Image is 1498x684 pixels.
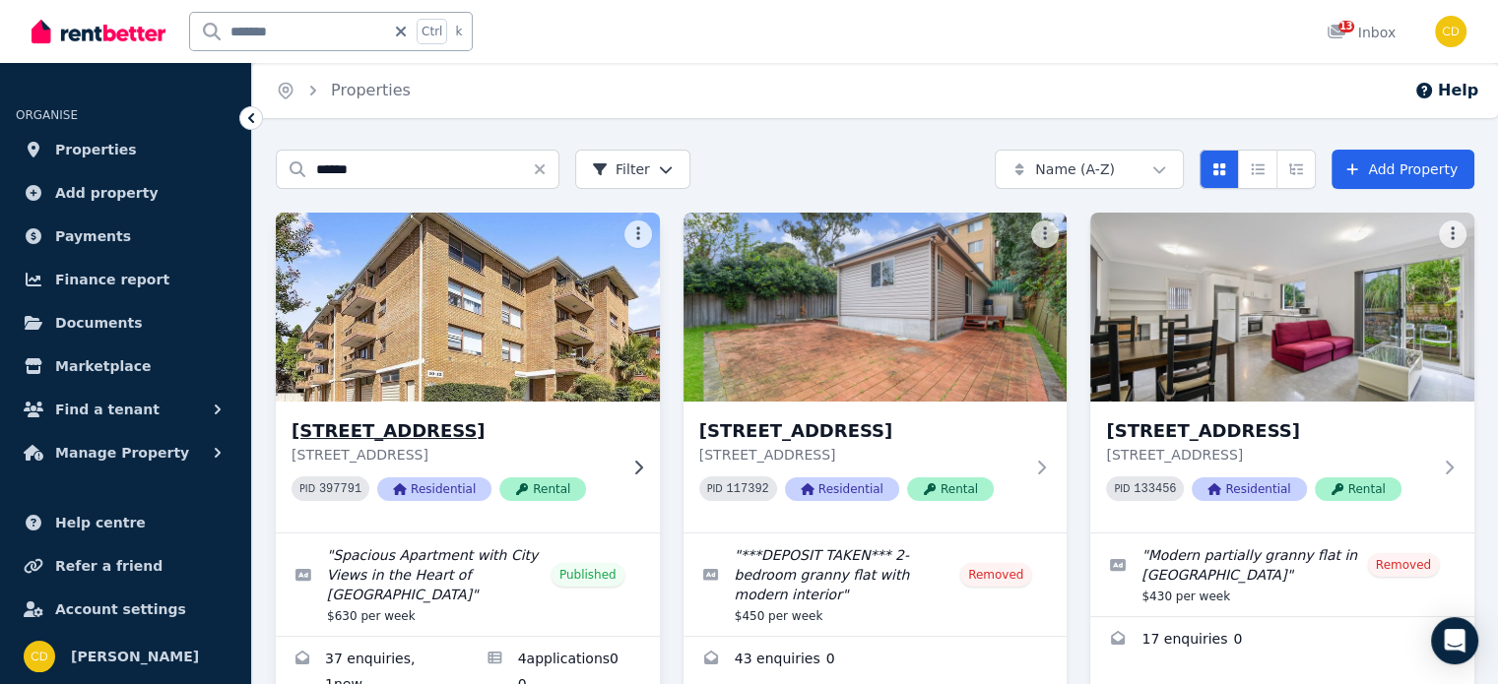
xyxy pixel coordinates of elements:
button: Name (A-Z) [995,150,1184,189]
a: Enquiries for 30B Wolli Creek Road, Banksia [684,637,1068,684]
small: PID [1114,483,1130,494]
button: Expanded list view [1276,150,1316,189]
span: Add property [55,181,159,205]
img: Chris Dimitropoulos [24,641,55,672]
span: Find a tenant [55,398,160,421]
button: Find a tenant [16,390,235,429]
img: RentBetter [32,17,165,46]
button: More options [1439,220,1466,248]
span: Properties [55,138,137,161]
span: k [455,24,462,39]
small: PID [707,483,723,494]
div: Inbox [1327,23,1396,42]
a: Payments [16,217,235,256]
span: Rental [1315,477,1401,501]
span: Account settings [55,597,186,621]
span: Filter [592,159,650,179]
small: PID [299,483,315,494]
button: More options [624,220,652,248]
a: Documents [16,303,235,342]
span: Name (A-Z) [1035,159,1115,179]
a: Properties [331,81,411,99]
div: View options [1200,150,1316,189]
code: 397791 [319,482,361,496]
img: Chris Dimitropoulos [1435,16,1466,47]
span: Ctrl [417,19,447,44]
button: Help [1414,79,1478,102]
span: Rental [499,477,586,501]
span: Finance report [55,268,169,291]
span: Marketplace [55,354,151,378]
a: 30B Wolli Creek Road, Banksia[STREET_ADDRESS][STREET_ADDRESS]PID 117392ResidentialRental [684,213,1068,532]
a: Add property [16,173,235,213]
button: Clear search [532,150,559,189]
span: Payments [55,224,131,248]
a: Account settings [16,590,235,629]
a: Add Property [1332,150,1474,189]
p: [STREET_ADDRESS] [699,445,1024,465]
img: 30B Wolli Creek Road, Banksia [684,213,1068,402]
a: Properties [16,130,235,169]
img: 30B Wolli Creek Road, Banksia [1090,213,1474,402]
button: Manage Property [16,433,235,472]
a: Edit listing: ***DEPOSIT TAKEN*** 2-bedroom granny flat with modern interior [684,533,1068,636]
h3: [STREET_ADDRESS] [1106,417,1431,445]
code: 117392 [727,482,769,496]
button: Card view [1200,150,1239,189]
nav: Breadcrumb [252,63,434,118]
code: 133456 [1134,482,1176,496]
button: More options [1031,220,1059,248]
button: Filter [575,150,690,189]
span: 13 [1338,21,1354,32]
img: 1/10 Banksia Rd, Caringbah [266,208,669,406]
span: Refer a friend [55,554,163,578]
div: Open Intercom Messenger [1431,617,1478,664]
span: Residential [785,477,899,501]
button: Compact list view [1238,150,1277,189]
a: Finance report [16,260,235,299]
span: Manage Property [55,441,189,465]
span: Help centre [55,511,146,534]
span: Documents [55,311,143,335]
a: 30B Wolli Creek Road, Banksia[STREET_ADDRESS][STREET_ADDRESS]PID 133456ResidentialRental [1090,213,1474,532]
a: Help centre [16,503,235,542]
h3: [STREET_ADDRESS] [292,417,617,445]
a: 1/10 Banksia Rd, Caringbah[STREET_ADDRESS][STREET_ADDRESS]PID 397791ResidentialRental [276,213,660,532]
a: Edit listing: Spacious Apartment with City Views in the Heart of Caringbah [276,533,660,636]
p: [STREET_ADDRESS] [292,445,617,465]
span: Rental [907,477,994,501]
a: Enquiries for 30B Wolli Creek Road, Banksia [1090,617,1474,664]
a: Edit listing: Modern partially granny flat in Banksia [1090,533,1474,616]
p: [STREET_ADDRESS] [1106,445,1431,465]
span: ORGANISE [16,108,78,122]
h3: [STREET_ADDRESS] [699,417,1024,445]
a: Marketplace [16,346,235,386]
span: [PERSON_NAME] [71,645,199,668]
span: Residential [377,477,491,501]
a: Refer a friend [16,546,235,586]
span: Residential [1192,477,1306,501]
